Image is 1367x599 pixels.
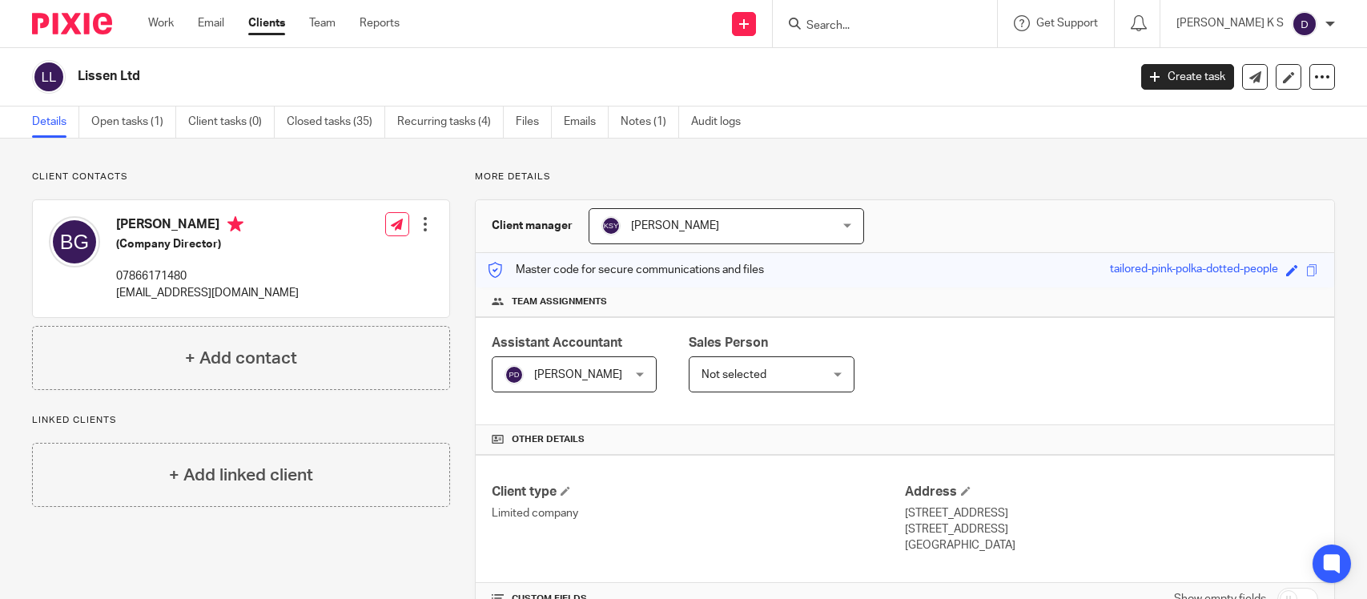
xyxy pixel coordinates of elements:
[492,336,622,349] span: Assistant Accountant
[148,15,174,31] a: Work
[32,60,66,94] img: svg%3E
[689,336,768,349] span: Sales Person
[188,107,275,138] a: Client tasks (0)
[691,107,753,138] a: Audit logs
[198,15,224,31] a: Email
[32,414,450,427] p: Linked clients
[505,365,524,384] img: svg%3E
[397,107,504,138] a: Recurring tasks (4)
[116,268,299,284] p: 07866171480
[702,369,766,380] span: Not selected
[512,295,607,308] span: Team assignments
[905,521,1318,537] p: [STREET_ADDRESS]
[1292,11,1317,37] img: svg%3E
[564,107,609,138] a: Emails
[116,285,299,301] p: [EMAIL_ADDRESS][DOMAIN_NAME]
[227,216,243,232] i: Primary
[169,463,313,488] h4: + Add linked client
[621,107,679,138] a: Notes (1)
[805,19,949,34] input: Search
[631,220,719,231] span: [PERSON_NAME]
[248,15,285,31] a: Clients
[905,484,1318,501] h4: Address
[1110,261,1278,279] div: tailored-pink-polka-dotted-people
[492,218,573,234] h3: Client manager
[905,505,1318,521] p: [STREET_ADDRESS]
[516,107,552,138] a: Files
[116,216,299,236] h4: [PERSON_NAME]
[32,13,112,34] img: Pixie
[601,216,621,235] img: svg%3E
[185,346,297,371] h4: + Add contact
[32,107,79,138] a: Details
[309,15,336,31] a: Team
[1176,15,1284,31] p: [PERSON_NAME] K S
[32,171,450,183] p: Client contacts
[905,537,1318,553] p: [GEOGRAPHIC_DATA]
[1141,64,1234,90] a: Create task
[512,433,585,446] span: Other details
[492,484,905,501] h4: Client type
[492,505,905,521] p: Limited company
[360,15,400,31] a: Reports
[475,171,1335,183] p: More details
[1036,18,1098,29] span: Get Support
[91,107,176,138] a: Open tasks (1)
[116,236,299,252] h5: (Company Director)
[287,107,385,138] a: Closed tasks (35)
[488,262,764,278] p: Master code for secure communications and files
[78,68,909,85] h2: Lissen Ltd
[534,369,622,380] span: [PERSON_NAME]
[49,216,100,267] img: svg%3E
